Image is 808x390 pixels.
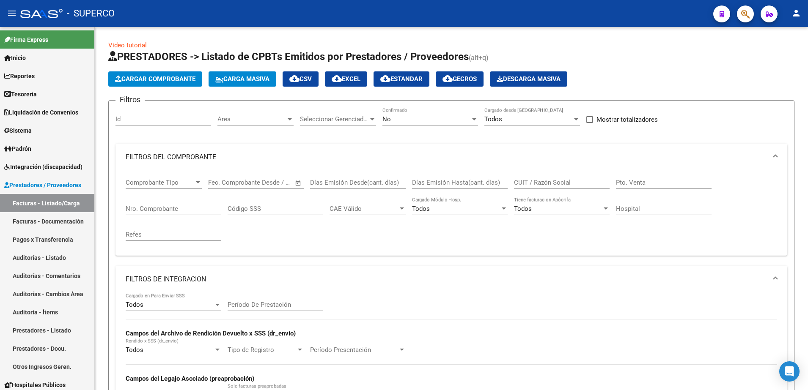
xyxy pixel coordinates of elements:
[442,74,453,84] mat-icon: cloud_download
[596,115,658,125] span: Mostrar totalizadores
[484,115,502,123] span: Todos
[514,205,532,213] span: Todos
[126,375,254,382] strong: Campos del Legajo Asociado (preaprobación)
[791,8,801,18] mat-icon: person
[115,266,787,293] mat-expansion-panel-header: FILTROS DE INTEGRACION
[294,178,303,188] button: Open calendar
[4,380,66,390] span: Hospitales Públicos
[382,115,391,123] span: No
[126,346,143,354] span: Todos
[108,51,469,63] span: PRESTADORES -> Listado de CPBTs Emitidos por Prestadores / Proveedores
[67,4,115,23] span: - SUPERCO
[4,126,32,135] span: Sistema
[380,75,423,83] span: Estandar
[412,205,430,213] span: Todos
[4,180,81,190] span: Prestadores / Proveedores
[7,8,17,18] mat-icon: menu
[779,361,800,382] div: Open Intercom Messenger
[115,171,787,256] div: FILTROS DEL COMPROBANTE
[4,144,31,153] span: Padrón
[217,115,286,123] span: Area
[126,275,767,284] mat-panel-title: FILTROS DE INTEGRACION
[332,75,360,83] span: EXCEL
[209,71,276,87] button: Carga Masiva
[300,115,368,123] span: Seleccionar Gerenciador
[4,108,78,117] span: Liquidación de Convenios
[490,71,567,87] app-download-masive: Descarga masiva de comprobantes (adjuntos)
[497,75,561,83] span: Descarga Masiva
[330,205,398,213] span: CAE Válido
[126,330,296,337] strong: Campos del Archivo de Rendición Devuelto x SSS (dr_envio)
[126,301,143,308] span: Todos
[250,179,291,186] input: Fecha fin
[208,179,242,186] input: Fecha inicio
[310,346,398,354] span: Período Presentación
[289,74,300,84] mat-icon: cloud_download
[215,75,269,83] span: Carga Masiva
[283,71,319,87] button: CSV
[442,75,477,83] span: Gecros
[332,74,342,84] mat-icon: cloud_download
[4,35,48,44] span: Firma Express
[289,75,312,83] span: CSV
[108,71,202,87] button: Cargar Comprobante
[126,153,767,162] mat-panel-title: FILTROS DEL COMPROBANTE
[108,41,147,49] a: Video tutorial
[469,54,489,62] span: (alt+q)
[325,71,367,87] button: EXCEL
[126,179,194,186] span: Comprobante Tipo
[4,90,37,99] span: Tesorería
[374,71,429,87] button: Estandar
[380,74,390,84] mat-icon: cloud_download
[4,162,82,172] span: Integración (discapacidad)
[4,53,26,63] span: Inicio
[4,71,35,81] span: Reportes
[436,71,484,87] button: Gecros
[490,71,567,87] button: Descarga Masiva
[115,75,195,83] span: Cargar Comprobante
[115,144,787,171] mat-expansion-panel-header: FILTROS DEL COMPROBANTE
[228,346,296,354] span: Tipo de Registro
[115,94,145,106] h3: Filtros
